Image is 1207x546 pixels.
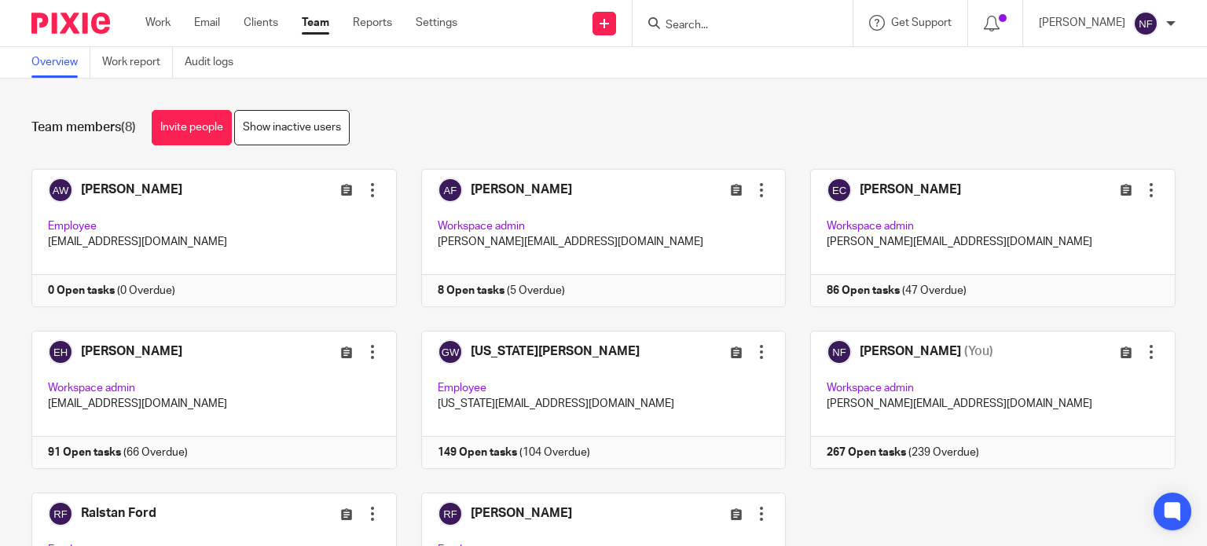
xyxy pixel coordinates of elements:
a: Email [194,15,220,31]
p: [PERSON_NAME] [1039,15,1125,31]
a: Settings [416,15,457,31]
span: (8) [121,121,136,134]
input: Search [664,19,805,33]
a: Show inactive users [234,110,350,145]
span: Get Support [891,17,952,28]
img: svg%3E [1133,11,1158,36]
img: Pixie [31,13,110,34]
a: Work [145,15,171,31]
a: Audit logs [185,47,245,78]
a: Clients [244,15,278,31]
a: Team [302,15,329,31]
a: Reports [353,15,392,31]
h1: Team members [31,119,136,136]
a: Overview [31,47,90,78]
a: Invite people [152,110,232,145]
a: Work report [102,47,173,78]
